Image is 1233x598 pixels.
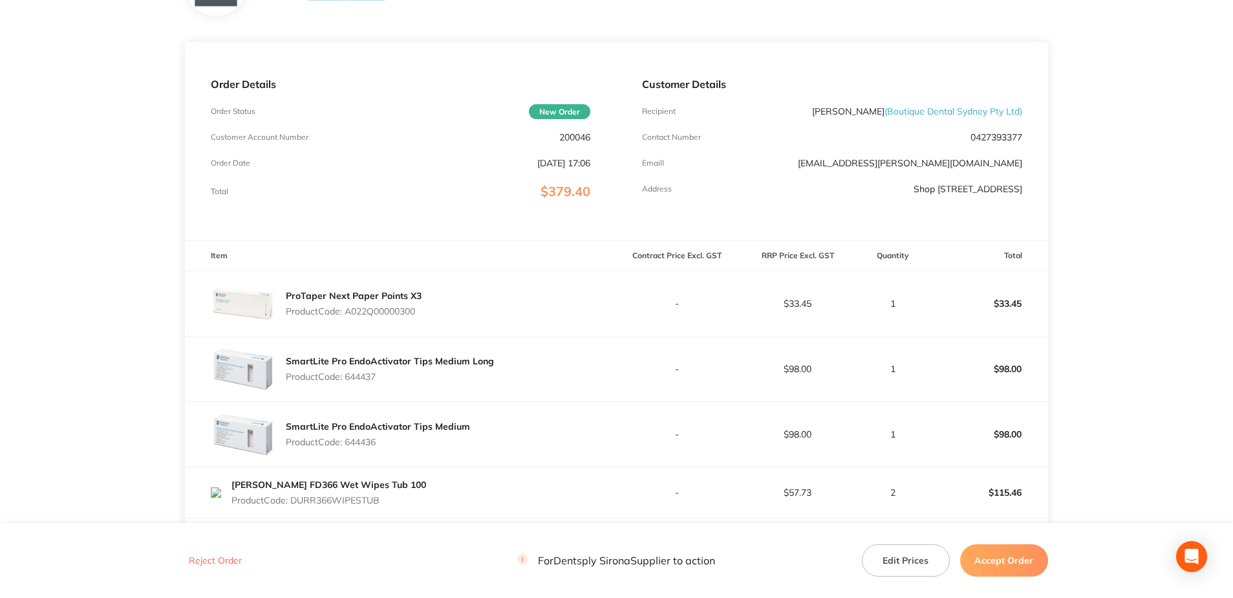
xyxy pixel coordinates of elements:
p: Emaill [642,159,664,168]
p: $57.73 [738,487,857,498]
p: Shop [STREET_ADDRESS] [914,184,1022,194]
p: Order Details [211,78,590,90]
p: 1 [859,429,927,439]
p: $115.46 [928,477,1047,508]
p: [PERSON_NAME] [812,106,1022,116]
p: Customer Details [642,78,1022,90]
p: $33.45 [928,288,1047,319]
p: Product Code: A022Q00000300 [286,306,422,316]
a: ProTaper Next Paper Points X3 [286,290,422,302]
p: 2 [859,487,927,498]
p: [DATE] 17:06 [537,158,590,168]
p: Order Status [211,107,255,116]
p: Recipient [642,107,676,116]
button: Edit Prices [862,544,950,577]
p: 1 [859,364,927,374]
img: dTR3bnhjMQ [211,402,275,467]
p: $98.00 [928,353,1047,384]
p: - [617,487,736,498]
p: For Dentsply Sirona Supplier to action [517,555,715,567]
a: SmartLite Pro EndoActivator Tips Medium [286,421,470,432]
p: $33.45 [738,298,857,309]
span: New Order [529,104,590,119]
p: Product Code: 644436 [286,437,470,447]
img: c2MzYzNwbQ [211,337,275,401]
button: Reject Order [185,555,246,567]
p: Address [642,184,672,194]
img: amxvYWFvdA [211,271,275,336]
p: Product Code: DURR366WIPESTUB [231,495,426,505]
th: RRP Price Excl. GST [737,241,858,271]
button: Accept Order [960,544,1048,577]
p: - [617,364,736,374]
p: $98.00 [738,429,857,439]
p: Contact Number [642,133,701,142]
span: $379.40 [541,183,590,199]
p: Customer Account Number [211,133,308,142]
a: [PERSON_NAME] FD366 Wet Wipes Tub 100 [231,479,426,491]
th: Total [927,241,1048,271]
img: aHF6c3V2Yg [211,487,221,498]
p: 0427393377 [970,132,1022,142]
span: ( Boutique Dental Sydney Pty Ltd ) [885,105,1022,117]
p: $98.00 [928,419,1047,450]
p: - [617,429,736,439]
th: Item [185,241,616,271]
p: Product Code: 644437 [286,371,494,382]
th: Contract Price Excl. GST [616,241,737,271]
td: Message: - [185,518,616,557]
p: 1 [859,298,927,309]
p: - [617,298,736,309]
div: Open Intercom Messenger [1176,541,1207,572]
p: 200046 [559,132,590,142]
a: SmartLite Pro EndoActivator Tips Medium Long [286,355,494,367]
th: Quantity [858,241,927,271]
p: Total [211,187,228,196]
p: $98.00 [738,364,857,374]
p: Order Date [211,159,250,168]
a: [EMAIL_ADDRESS][PERSON_NAME][DOMAIN_NAME] [798,157,1022,169]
